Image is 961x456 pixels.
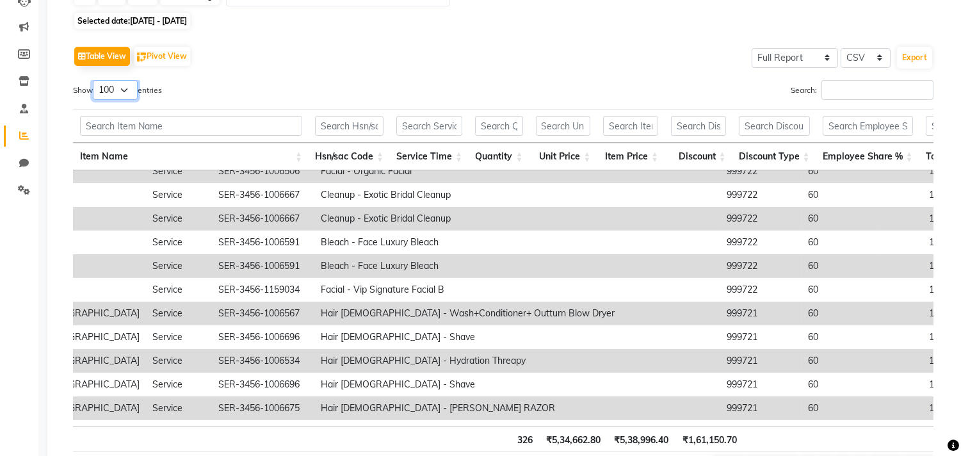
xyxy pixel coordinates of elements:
th: Employee Share %: activate to sort column ascending [816,143,919,170]
td: 60 [802,254,880,278]
select: Showentries [93,80,138,100]
th: 326 [479,427,539,452]
span: Selected date: [74,13,190,29]
th: Unit Price: activate to sort column ascending [529,143,597,170]
td: 1 [880,183,941,207]
td: Cleanup [13,207,146,231]
th: ₹5,34,662.80 [539,427,607,452]
td: 999722 [720,278,802,302]
td: 999722 [720,254,802,278]
td: 999721 [720,325,802,349]
td: Service [146,302,212,325]
td: Service [146,325,212,349]
td: SER-3456-1006700 [212,420,314,444]
td: Hair [DEMOGRAPHIC_DATA] - Shave [314,373,720,396]
td: 60 [802,373,880,396]
td: Service [146,207,212,231]
th: ₹5,38,996.40 [607,427,675,452]
td: Facial [13,278,146,302]
td: Cleanup - Exotic Bridal Cleanup [314,207,720,231]
td: Service [146,349,212,373]
label: Search: [791,80,933,100]
td: Facial - Vip Signature Facial B [314,278,720,302]
td: Hair [DEMOGRAPHIC_DATA] [13,302,146,325]
td: Facial [13,159,146,183]
td: Hair [DEMOGRAPHIC_DATA] - Hydration Threapy [314,349,720,373]
td: Bleach [13,254,146,278]
input: Search Service Time [396,116,462,136]
td: 1 [880,231,941,254]
button: Table View [74,47,130,66]
td: SER-3456-1006591 [212,254,314,278]
button: Pivot View [134,47,190,66]
td: Hair [DEMOGRAPHIC_DATA] - Wash+Conditioner+ Outturn Blow Dryer [314,302,720,325]
td: 60 [802,325,880,349]
td: 999722 [720,207,802,231]
td: 60 [802,278,880,302]
td: 1 [880,325,941,349]
td: 999721 [720,420,802,444]
td: Bleach - Face Luxury Bleach [314,254,720,278]
td: 999721 [720,396,802,420]
input: Search Discount Type [739,116,810,136]
td: 60 [802,207,880,231]
td: Service [146,231,212,254]
td: Bleach - Face Luxury Bleach [314,231,720,254]
td: Service [146,159,212,183]
td: SER-3456-1006667 [212,183,314,207]
td: 1 [880,302,941,325]
label: Show entries [73,80,162,100]
th: Quantity: activate to sort column ascending [469,143,529,170]
td: 1 [880,396,941,420]
th: Discount: activate to sort column ascending [665,143,732,170]
td: 60 [802,396,880,420]
td: 60 [802,302,880,325]
td: 60 [802,420,880,444]
td: 1 [880,373,941,396]
td: SER-3456-1006696 [212,373,314,396]
td: 1 [880,278,941,302]
th: Service Time: activate to sort column ascending [390,143,469,170]
td: 999721 [720,349,802,373]
td: 60 [802,159,880,183]
td: Service [146,183,212,207]
td: 999722 [720,231,802,254]
td: 999721 [720,302,802,325]
th: Hsn/sac Code: activate to sort column ascending [309,143,390,170]
th: Item Name: activate to sort column ascending [74,143,309,170]
th: Item Price: activate to sort column ascending [597,143,665,170]
td: SER-3456-1006567 [212,302,314,325]
td: Hair [DEMOGRAPHIC_DATA] - Loreal Shampoo Conditioner Styling -[DEMOGRAPHIC_DATA] [314,420,720,444]
td: Hair [DEMOGRAPHIC_DATA] [13,373,146,396]
input: Search Discount [671,116,725,136]
td: 1 [880,207,941,231]
td: 60 [802,349,880,373]
td: 60 [802,231,880,254]
input: Search Unit Price [536,116,591,136]
td: 999722 [720,183,802,207]
td: Service [146,420,212,444]
button: Export [897,47,932,69]
td: SER-3456-1159034 [212,278,314,302]
input: Search Item Name [80,116,302,136]
td: Service [146,278,212,302]
td: SER-3456-1006696 [212,325,314,349]
td: SER-3456-1006667 [212,207,314,231]
td: Facial - Organic Facial [314,159,720,183]
td: SER-3456-1006534 [212,349,314,373]
td: 1 [880,254,941,278]
td: Service [146,254,212,278]
input: Search Quantity [475,116,522,136]
td: 60 [802,183,880,207]
td: SER-3456-1006591 [212,231,314,254]
td: Bleach [13,231,146,254]
input: Search Hsn/sac Code [315,116,384,136]
td: SER-3456-1006506 [212,159,314,183]
td: SER-3456-1006675 [212,396,314,420]
td: 1 [880,349,941,373]
td: Cleanup - Exotic Bridal Cleanup [314,183,720,207]
td: Hair [DEMOGRAPHIC_DATA] [13,396,146,420]
th: Discount Type: activate to sort column ascending [732,143,816,170]
span: [DATE] - [DATE] [130,16,187,26]
td: Cleanup [13,183,146,207]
